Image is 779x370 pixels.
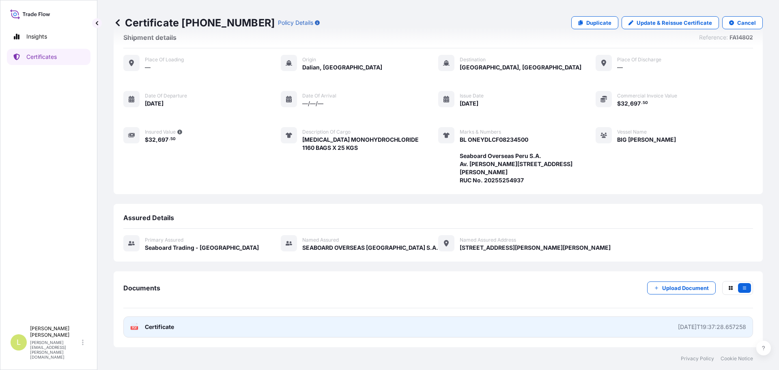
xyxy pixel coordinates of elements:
p: Update & Reissue Certificate [637,19,712,27]
span: 32 [621,101,628,106]
span: Date of arrival [302,93,336,99]
span: Certificate [145,323,174,331]
a: Insights [7,28,90,45]
span: Description of cargo [302,129,351,135]
span: —/—/— [302,100,323,108]
p: Duplicate [586,19,611,27]
a: Privacy Policy [681,355,714,362]
span: Issue Date [460,93,484,99]
a: Update & Reissue Certificate [622,16,719,29]
span: Insured Value [145,129,176,135]
span: Commercial Invoice Value [617,93,677,99]
span: Seaboard Trading - [GEOGRAPHIC_DATA] [145,244,259,252]
span: [DATE] [145,100,164,108]
p: [PERSON_NAME][EMAIL_ADDRESS][PERSON_NAME][DOMAIN_NAME] [30,340,80,359]
p: Upload Document [662,284,709,292]
span: [DATE] [460,100,478,108]
p: Certificate [PHONE_NUMBER] [114,16,275,29]
span: Marks & Numbers [460,129,501,135]
span: Place of Loading [145,56,184,63]
span: BL ONEYDLCF08234500 Seaboard Overseas Peru S.A. Av. [PERSON_NAME][STREET_ADDRESS][PERSON_NAME] RU... [460,136,596,184]
span: , [628,101,630,106]
span: 50 [170,138,176,141]
p: Certificates [26,53,57,61]
p: Insights [26,32,47,41]
span: SEABOARD OVERSEAS [GEOGRAPHIC_DATA] S.A. [302,244,438,252]
button: Cancel [722,16,763,29]
span: 697 [630,101,641,106]
div: [DATE]T19:37:28.657258 [678,323,746,331]
text: PDF [132,327,137,329]
span: $ [617,101,621,106]
a: Duplicate [571,16,618,29]
span: . [641,102,642,104]
span: [GEOGRAPHIC_DATA], [GEOGRAPHIC_DATA] [460,63,581,71]
a: Certificates [7,49,90,65]
a: Cookie Notice [721,355,753,362]
span: Place of discharge [617,56,661,63]
span: Named Assured [302,237,339,243]
button: Upload Document [647,281,716,294]
span: Dalian, [GEOGRAPHIC_DATA] [302,63,382,71]
span: 32 [148,137,156,143]
a: PDFCertificate[DATE]T19:37:28.657258 [123,316,753,338]
span: — [145,63,151,71]
span: Primary assured [145,237,183,243]
span: [STREET_ADDRESS][PERSON_NAME][PERSON_NAME] [460,244,611,252]
span: BIG [PERSON_NAME] [617,136,676,144]
p: Cancel [737,19,756,27]
span: Origin [302,56,316,63]
span: 697 [158,137,168,143]
span: Documents [123,284,160,292]
span: . [169,138,170,141]
span: L [17,338,21,346]
span: Named Assured Address [460,237,516,243]
span: 50 [643,102,648,104]
span: Date of departure [145,93,187,99]
span: — [617,63,623,71]
span: [MEDICAL_DATA] MONOHYDROCHLORIDE 1160 BAGS X 25 KGS [302,136,419,152]
span: , [156,137,158,143]
p: [PERSON_NAME] [PERSON_NAME] [30,325,80,338]
span: $ [145,137,148,143]
span: Destination [460,56,486,63]
span: Assured Details [123,214,174,222]
span: Vessel Name [617,129,647,135]
p: Policy Details [278,19,313,27]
